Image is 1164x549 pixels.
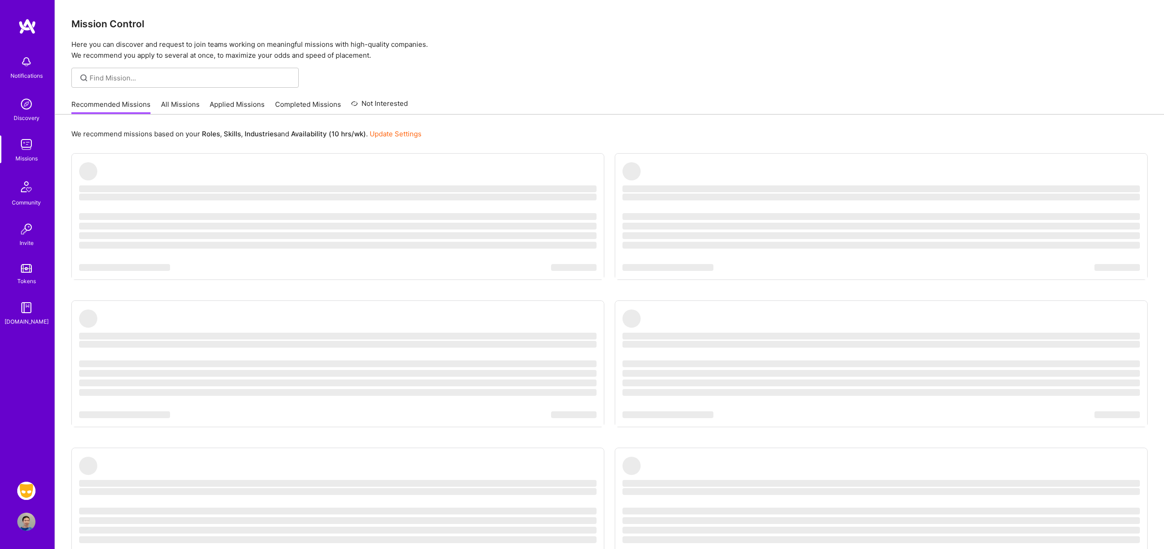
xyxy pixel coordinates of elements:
i: icon SearchGrey [79,73,89,83]
img: logo [18,18,36,35]
p: Here you can discover and request to join teams working on meaningful missions with high-quality ... [71,39,1148,61]
div: Community [12,198,41,207]
b: Industries [245,130,277,138]
div: Invite [20,238,34,248]
img: User Avatar [17,513,35,531]
img: Invite [17,220,35,238]
a: Completed Missions [275,100,341,115]
div: Missions [15,154,38,163]
img: teamwork [17,135,35,154]
a: Not Interested [351,98,408,115]
a: All Missions [161,100,200,115]
h3: Mission Control [71,18,1148,30]
img: bell [17,53,35,71]
div: Notifications [10,71,43,80]
img: tokens [21,264,32,273]
a: Grindr: Mobile + BE + Cloud [15,482,38,500]
a: Applied Missions [210,100,265,115]
input: Find Mission... [90,73,292,83]
b: Roles [202,130,220,138]
img: discovery [17,95,35,113]
p: We recommend missions based on your , , and . [71,129,421,139]
img: guide book [17,299,35,317]
img: Grindr: Mobile + BE + Cloud [17,482,35,500]
img: Community [15,176,37,198]
b: Skills [224,130,241,138]
a: User Avatar [15,513,38,531]
div: Discovery [14,113,40,123]
div: Tokens [17,276,36,286]
div: [DOMAIN_NAME] [5,317,49,326]
a: Update Settings [370,130,421,138]
a: Recommended Missions [71,100,151,115]
b: Availability (10 hrs/wk) [291,130,366,138]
